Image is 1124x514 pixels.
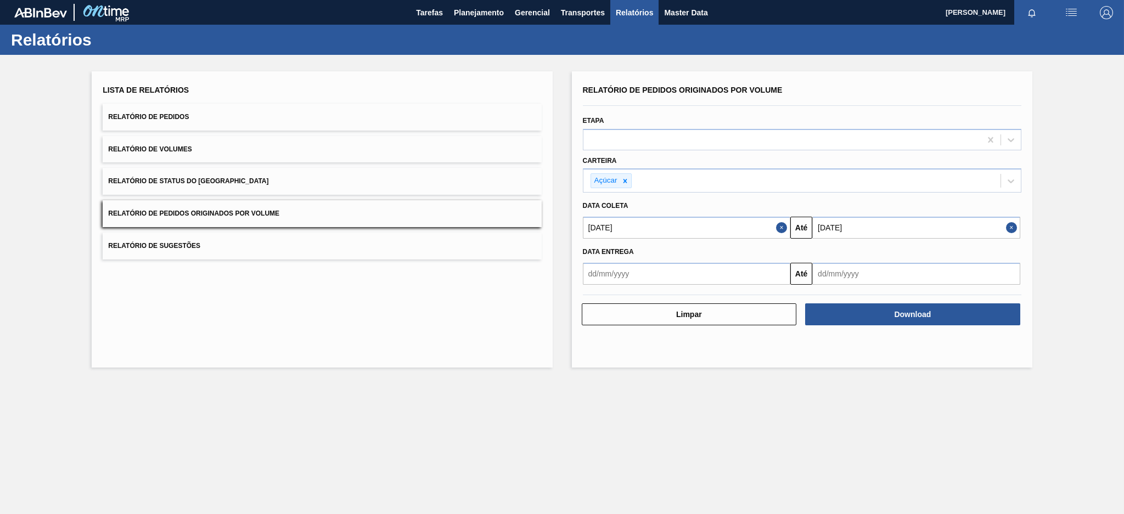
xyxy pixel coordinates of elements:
button: Limpar [582,303,797,325]
button: Relatório de Sugestões [103,233,541,259]
input: dd/mm/yyyy [812,217,1020,239]
img: Logout [1100,6,1113,19]
span: Planejamento [454,6,504,19]
button: Relatório de Status do [GEOGRAPHIC_DATA] [103,168,541,195]
button: Download [805,303,1020,325]
input: dd/mm/yyyy [583,263,791,285]
div: Açúcar [591,174,619,188]
button: Até [790,263,812,285]
span: Relatório de Status do [GEOGRAPHIC_DATA] [108,177,268,185]
span: Gerencial [515,6,550,19]
span: Transportes [561,6,605,19]
button: Close [1006,217,1020,239]
span: Data coleta [583,202,628,210]
button: Até [790,217,812,239]
span: Lista de Relatórios [103,86,189,94]
span: Master Data [664,6,707,19]
input: dd/mm/yyyy [583,217,791,239]
button: Close [776,217,790,239]
img: userActions [1065,6,1078,19]
label: Carteira [583,157,617,165]
label: Etapa [583,117,604,125]
span: Tarefas [416,6,443,19]
h1: Relatórios [11,33,206,46]
span: Relatório de Volumes [108,145,192,153]
button: Relatório de Pedidos Originados por Volume [103,200,541,227]
button: Relatório de Volumes [103,136,541,163]
span: Relatório de Pedidos Originados por Volume [108,210,279,217]
span: Relatório de Sugestões [108,242,200,250]
input: dd/mm/yyyy [812,263,1020,285]
span: Relatório de Pedidos [108,113,189,121]
button: Notificações [1014,5,1049,20]
img: TNhmsLtSVTkK8tSr43FrP2fwEKptu5GPRR3wAAAABJRU5ErkJggg== [14,8,67,18]
button: Relatório de Pedidos [103,104,541,131]
span: Data entrega [583,248,634,256]
span: Relatório de Pedidos Originados por Volume [583,86,783,94]
span: Relatórios [616,6,653,19]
